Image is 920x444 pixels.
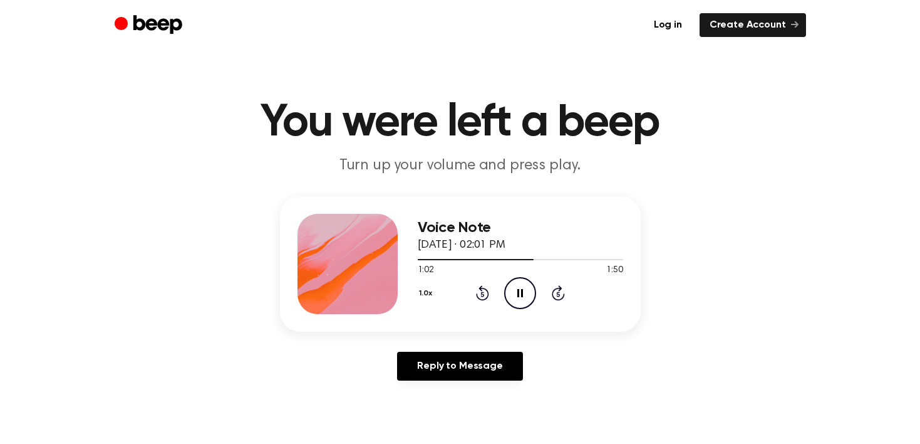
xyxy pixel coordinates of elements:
[418,283,437,304] button: 1.0x
[418,219,623,236] h3: Voice Note
[115,13,185,38] a: Beep
[606,264,623,277] span: 1:50
[220,156,701,176] p: Turn up your volume and press play.
[140,100,781,145] h1: You were left a beep
[418,264,434,277] span: 1:02
[397,352,522,381] a: Reply to Message
[644,13,692,37] a: Log in
[700,13,806,37] a: Create Account
[418,240,505,251] span: [DATE] · 02:01 PM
